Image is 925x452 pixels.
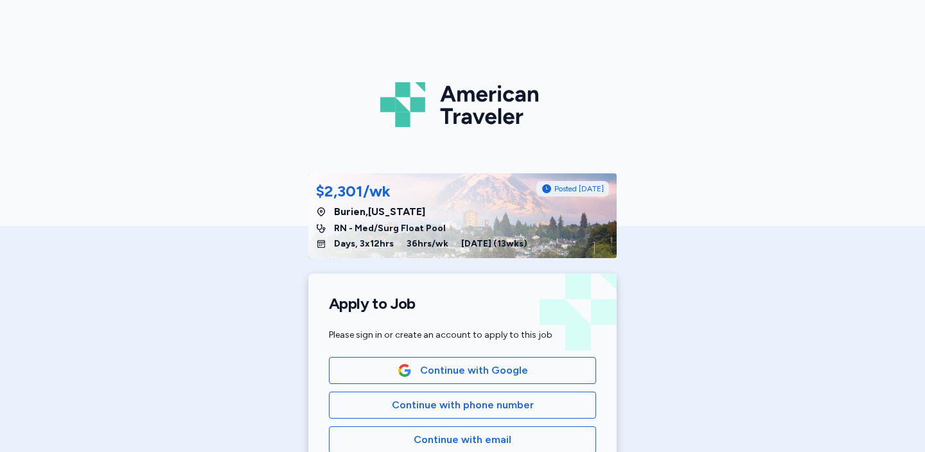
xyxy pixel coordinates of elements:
[329,329,596,342] div: Please sign in or create an account to apply to this job
[380,77,545,132] img: Logo
[461,238,527,250] span: [DATE] ( 13 wks)
[329,294,596,313] h1: Apply to Job
[420,363,528,378] span: Continue with Google
[329,357,596,384] button: Google LogoContinue with Google
[554,184,604,194] span: Posted [DATE]
[329,392,596,419] button: Continue with phone number
[392,397,534,413] span: Continue with phone number
[316,181,391,202] div: $2,301/wk
[414,432,511,448] span: Continue with email
[334,222,446,235] span: RN - Med/Surg Float Pool
[398,363,412,378] img: Google Logo
[334,238,394,250] span: Days, 3x12hrs
[334,204,425,220] span: Burien , [US_STATE]
[407,238,448,250] span: 36 hrs/wk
